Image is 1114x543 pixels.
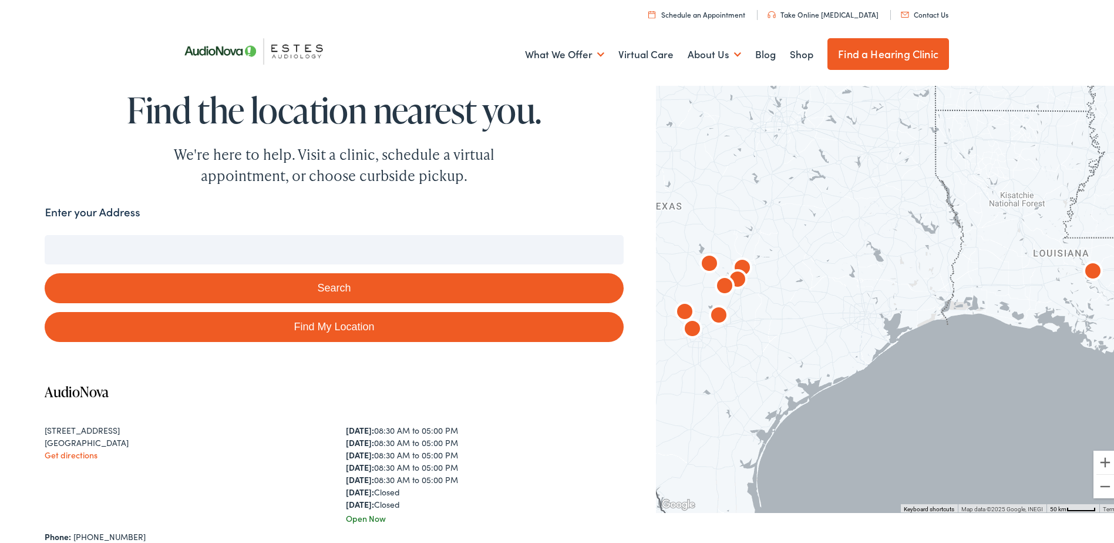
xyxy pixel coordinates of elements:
a: Find My Location [45,310,623,340]
a: Open this area in Google Maps (opens a new window) [659,495,698,510]
strong: [DATE]: [346,471,374,483]
input: Enter your address or zip code [45,233,623,262]
div: We're here to help. Visit a clinic, schedule a virtual appointment, or choose curbside pickup. [146,142,522,184]
a: About Us [688,31,741,74]
h1: Find the location nearest you. [45,88,623,127]
button: Map Scale: 50 km per 46 pixels [1046,502,1099,510]
img: utility icon [768,9,776,16]
strong: [DATE]: [346,496,374,508]
a: Find a Hearing Clinic [827,36,949,68]
span: Map data ©2025 Google, INEGI [961,504,1043,510]
div: AudioNova [723,264,752,293]
button: Keyboard shortcuts [904,503,954,511]
strong: [DATE]: [346,434,374,446]
div: [STREET_ADDRESS] [45,422,322,434]
img: Google [659,495,698,510]
a: What We Offer [525,31,604,74]
a: AudioNova [45,380,109,399]
a: Blog [755,31,776,74]
div: Open Now [346,510,624,522]
a: Take Online [MEDICAL_DATA] [768,7,879,17]
a: Shop [790,31,813,74]
div: [GEOGRAPHIC_DATA] [45,434,322,447]
img: utility icon [648,8,655,16]
button: Search [45,271,623,301]
div: AudioNova [671,297,699,325]
a: [PHONE_NUMBER] [73,528,146,540]
div: AudioNova [705,300,733,329]
img: utility icon [901,9,909,15]
div: AudioNova [678,314,706,342]
a: Virtual Care [618,31,674,74]
strong: [DATE]: [346,484,374,495]
div: 08:30 AM to 05:00 PM 08:30 AM to 05:00 PM 08:30 AM to 05:00 PM 08:30 AM to 05:00 PM 08:30 AM to 0... [346,422,624,508]
a: Contact Us [901,7,948,17]
div: AudioNova [728,253,756,281]
strong: Phone: [45,528,71,540]
a: Get directions [45,447,97,458]
strong: [DATE]: [346,447,374,458]
div: AudioNova [1079,256,1107,284]
div: AudioNova [711,271,739,299]
div: AudioNova [695,249,723,277]
strong: [DATE]: [346,459,374,471]
label: Enter your Address [45,202,140,219]
a: Schedule an Appointment [648,7,745,17]
strong: [DATE]: [346,422,374,434]
span: 50 km [1050,504,1066,510]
